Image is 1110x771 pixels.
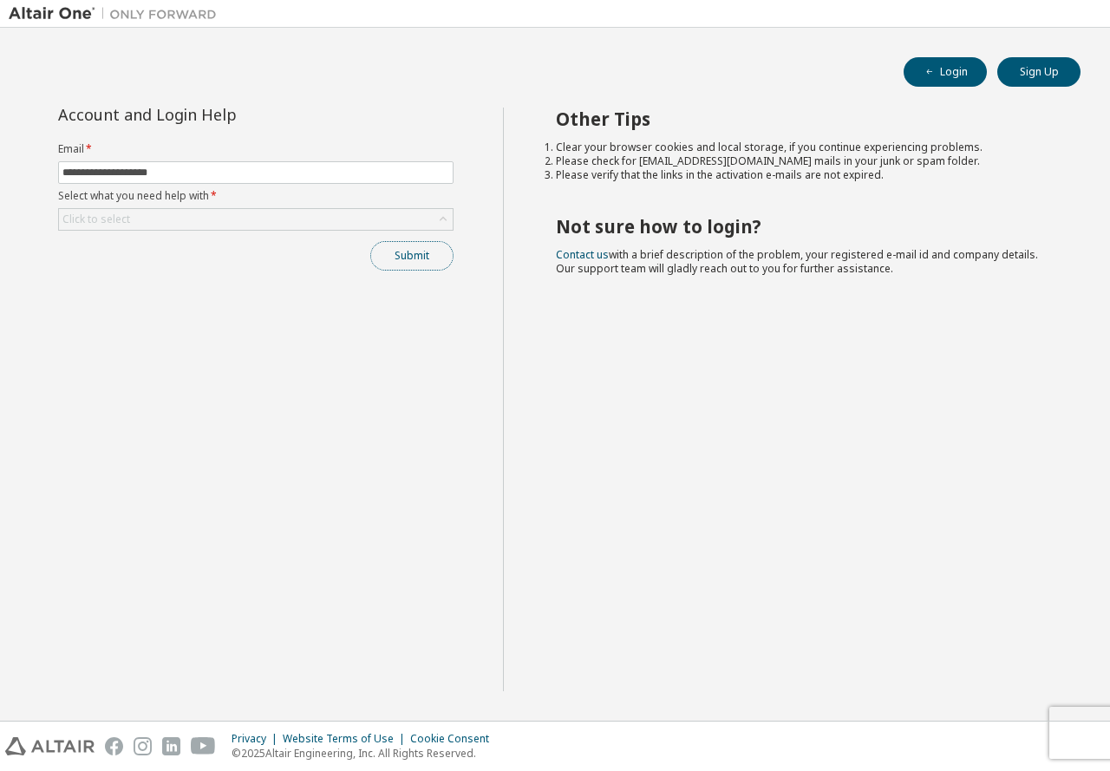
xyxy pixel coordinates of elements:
[997,57,1081,87] button: Sign Up
[904,57,987,87] button: Login
[232,732,283,746] div: Privacy
[191,737,216,755] img: youtube.svg
[283,732,410,746] div: Website Terms of Use
[232,746,499,761] p: © 2025 Altair Engineering, Inc. All Rights Reserved.
[556,154,1050,168] li: Please check for [EMAIL_ADDRESS][DOMAIN_NAME] mails in your junk or spam folder.
[59,209,453,230] div: Click to select
[5,737,95,755] img: altair_logo.svg
[9,5,225,23] img: Altair One
[556,108,1050,130] h2: Other Tips
[370,241,454,271] button: Submit
[134,737,152,755] img: instagram.svg
[105,737,123,755] img: facebook.svg
[556,247,609,262] a: Contact us
[556,215,1050,238] h2: Not sure how to login?
[556,247,1038,276] span: with a brief description of the problem, your registered e-mail id and company details. Our suppo...
[58,189,454,203] label: Select what you need help with
[162,737,180,755] img: linkedin.svg
[556,168,1050,182] li: Please verify that the links in the activation e-mails are not expired.
[556,140,1050,154] li: Clear your browser cookies and local storage, if you continue experiencing problems.
[410,732,499,746] div: Cookie Consent
[58,108,375,121] div: Account and Login Help
[62,212,130,226] div: Click to select
[58,142,454,156] label: Email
